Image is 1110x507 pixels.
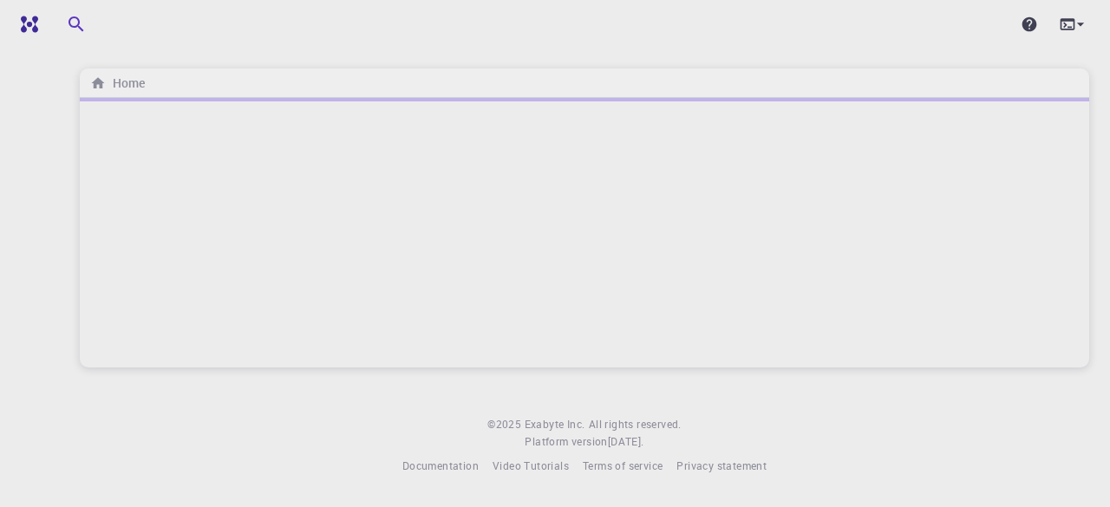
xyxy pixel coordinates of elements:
[583,458,663,472] span: Terms of service
[525,416,585,433] a: Exabyte Inc.
[402,458,479,475] a: Documentation
[608,433,644,451] a: [DATE].
[487,416,524,433] span: © 2025
[676,458,767,475] a: Privacy statement
[676,458,767,472] span: Privacy statement
[402,458,479,472] span: Documentation
[589,416,682,433] span: All rights reserved.
[87,74,148,93] nav: breadcrumb
[14,16,38,33] img: logo
[608,434,644,448] span: [DATE] .
[493,458,569,472] span: Video Tutorials
[583,458,663,475] a: Terms of service
[525,433,607,451] span: Platform version
[106,74,145,93] h6: Home
[525,417,585,431] span: Exabyte Inc.
[493,458,569,475] a: Video Tutorials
